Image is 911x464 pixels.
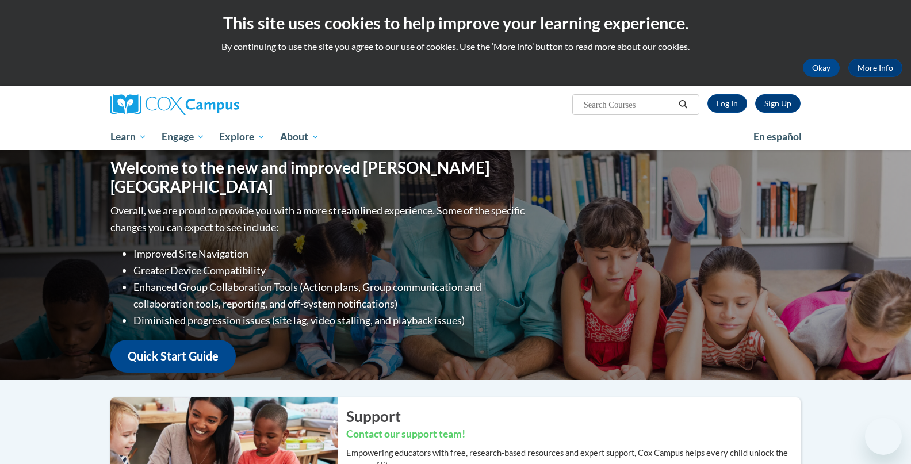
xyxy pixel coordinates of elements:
input: Search Courses [583,98,675,112]
li: Improved Site Navigation [133,246,527,262]
a: More Info [848,59,902,77]
a: Log In [707,94,747,113]
span: Explore [219,130,265,144]
img: Cox Campus [110,94,239,115]
div: Main menu [93,124,818,150]
a: Explore [212,124,273,150]
span: Engage [162,130,205,144]
a: Register [755,94,801,113]
a: Cox Campus [110,94,329,115]
a: About [273,124,327,150]
li: Enhanced Group Collaboration Tools (Action plans, Group communication and collaboration tools, re... [133,279,527,312]
h1: Welcome to the new and improved [PERSON_NAME][GEOGRAPHIC_DATA] [110,158,527,197]
a: Engage [154,124,212,150]
span: About [280,130,319,144]
button: Search [675,98,692,112]
h3: Contact our support team! [346,427,801,442]
h2: Support [346,406,801,427]
h2: This site uses cookies to help improve your learning experience. [9,11,902,34]
a: Quick Start Guide [110,340,236,373]
li: Greater Device Compatibility [133,262,527,279]
span: Learn [110,130,147,144]
li: Diminished progression issues (site lag, video stalling, and playback issues) [133,312,527,329]
a: En español [746,125,809,149]
button: Okay [803,59,840,77]
span: En español [753,131,802,143]
p: By continuing to use the site you agree to our use of cookies. Use the ‘More info’ button to read... [9,40,902,53]
p: Overall, we are proud to provide you with a more streamlined experience. Some of the specific cha... [110,202,527,236]
a: Learn [103,124,154,150]
iframe: Button to launch messaging window [865,418,902,455]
